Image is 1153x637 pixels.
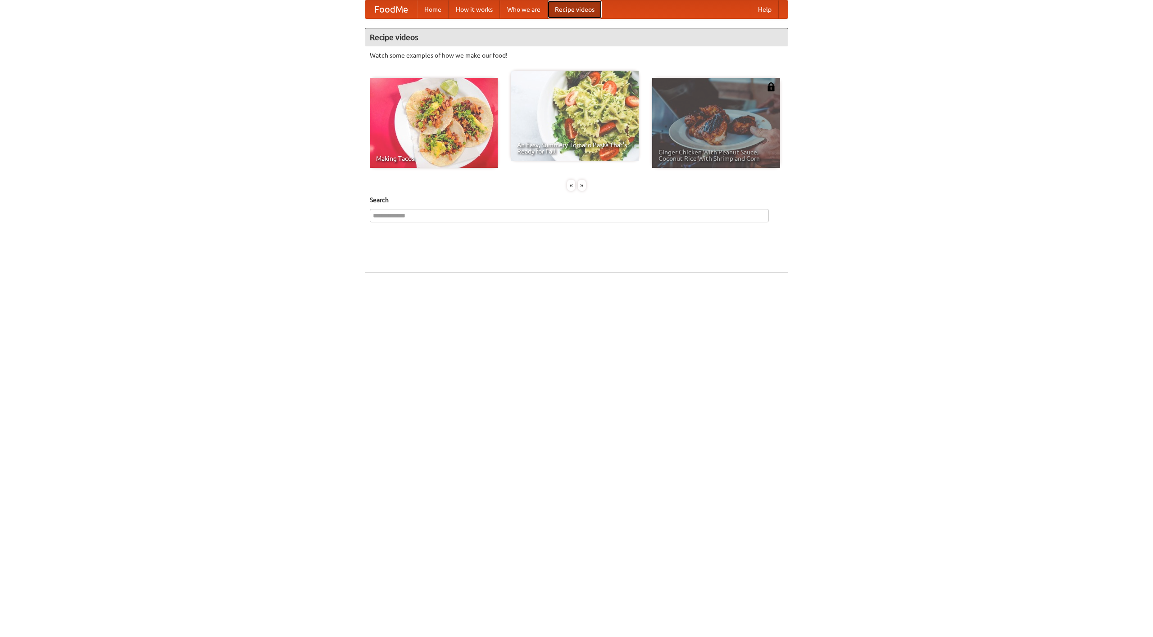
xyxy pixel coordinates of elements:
img: 483408.png [767,82,776,91]
a: Recipe videos [548,0,602,18]
a: Making Tacos [370,78,498,168]
h4: Recipe videos [365,28,788,46]
p: Watch some examples of how we make our food! [370,51,783,60]
a: Help [751,0,779,18]
span: An Easy, Summery Tomato Pasta That's Ready for Fall [517,142,632,154]
div: » [578,180,586,191]
a: Who we are [500,0,548,18]
div: « [567,180,575,191]
a: Home [417,0,449,18]
a: An Easy, Summery Tomato Pasta That's Ready for Fall [511,71,639,161]
h5: Search [370,195,783,204]
span: Making Tacos [376,155,491,162]
a: FoodMe [365,0,417,18]
a: How it works [449,0,500,18]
